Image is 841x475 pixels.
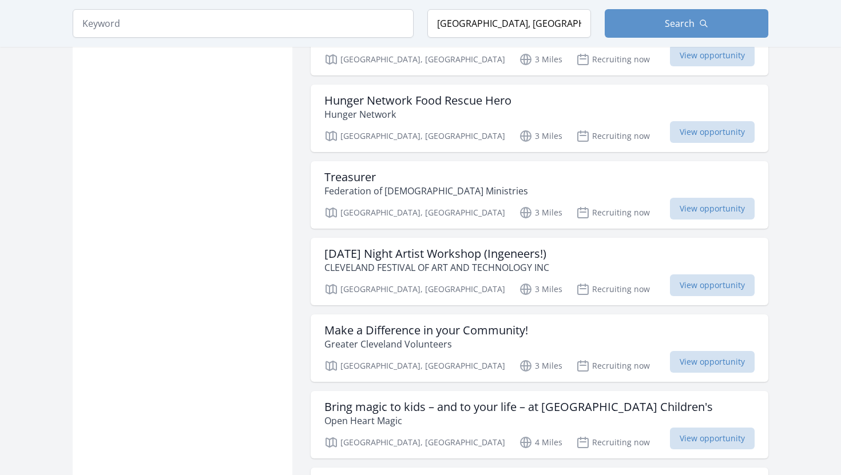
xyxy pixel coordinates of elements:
[519,53,562,66] p: 3 Miles
[670,351,755,373] span: View opportunity
[670,121,755,143] span: View opportunity
[324,53,505,66] p: [GEOGRAPHIC_DATA], [GEOGRAPHIC_DATA]
[576,282,650,296] p: Recruiting now
[324,129,505,143] p: [GEOGRAPHIC_DATA], [GEOGRAPHIC_DATA]
[605,9,768,38] button: Search
[324,324,528,337] h3: Make a Difference in your Community!
[576,53,650,66] p: Recruiting now
[311,161,768,229] a: Treasurer Federation of [DEMOGRAPHIC_DATA] Ministries [GEOGRAPHIC_DATA], [GEOGRAPHIC_DATA] 3 Mile...
[670,428,755,449] span: View opportunity
[311,314,768,382] a: Make a Difference in your Community! Greater Cleveland Volunteers [GEOGRAPHIC_DATA], [GEOGRAPHIC_...
[576,359,650,373] p: Recruiting now
[576,206,650,219] p: Recruiting now
[519,436,562,449] p: 4 Miles
[324,261,549,274] p: CLEVELAND FESTIVAL OF ART AND TECHNOLOGY INC
[519,206,562,219] p: 3 Miles
[324,359,505,373] p: [GEOGRAPHIC_DATA], [GEOGRAPHIC_DATA]
[670,198,755,219] span: View opportunity
[324,247,549,261] h3: [DATE] Night Artist Workshop (Ingeneers!)
[670,274,755,296] span: View opportunity
[670,45,755,66] span: View opportunity
[576,129,650,143] p: Recruiting now
[576,436,650,449] p: Recruiting now
[427,9,591,38] input: Location
[311,391,768,458] a: Bring magic to kids – and to your life – at [GEOGRAPHIC_DATA] Children's Open Heart Magic [GEOGRA...
[324,94,511,107] h3: Hunger Network Food Rescue Hero
[665,17,695,30] span: Search
[324,206,505,219] p: [GEOGRAPHIC_DATA], [GEOGRAPHIC_DATA]
[311,238,768,305] a: [DATE] Night Artist Workshop (Ingeneers!) CLEVELAND FESTIVAL OF ART AND TECHNOLOGY INC [GEOGRAPHI...
[324,400,713,414] h3: Bring magic to kids – and to your life – at [GEOGRAPHIC_DATA] Children's
[324,282,505,296] p: [GEOGRAPHIC_DATA], [GEOGRAPHIC_DATA]
[324,170,528,184] h3: Treasurer
[324,184,528,198] p: Federation of [DEMOGRAPHIC_DATA] Ministries
[324,107,511,121] p: Hunger Network
[324,337,528,351] p: Greater Cleveland Volunteers
[519,282,562,296] p: 3 Miles
[73,9,414,38] input: Keyword
[519,359,562,373] p: 3 Miles
[324,436,505,449] p: [GEOGRAPHIC_DATA], [GEOGRAPHIC_DATA]
[311,85,768,152] a: Hunger Network Food Rescue Hero Hunger Network [GEOGRAPHIC_DATA], [GEOGRAPHIC_DATA] 3 Miles Recru...
[324,414,713,428] p: Open Heart Magic
[519,129,562,143] p: 3 Miles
